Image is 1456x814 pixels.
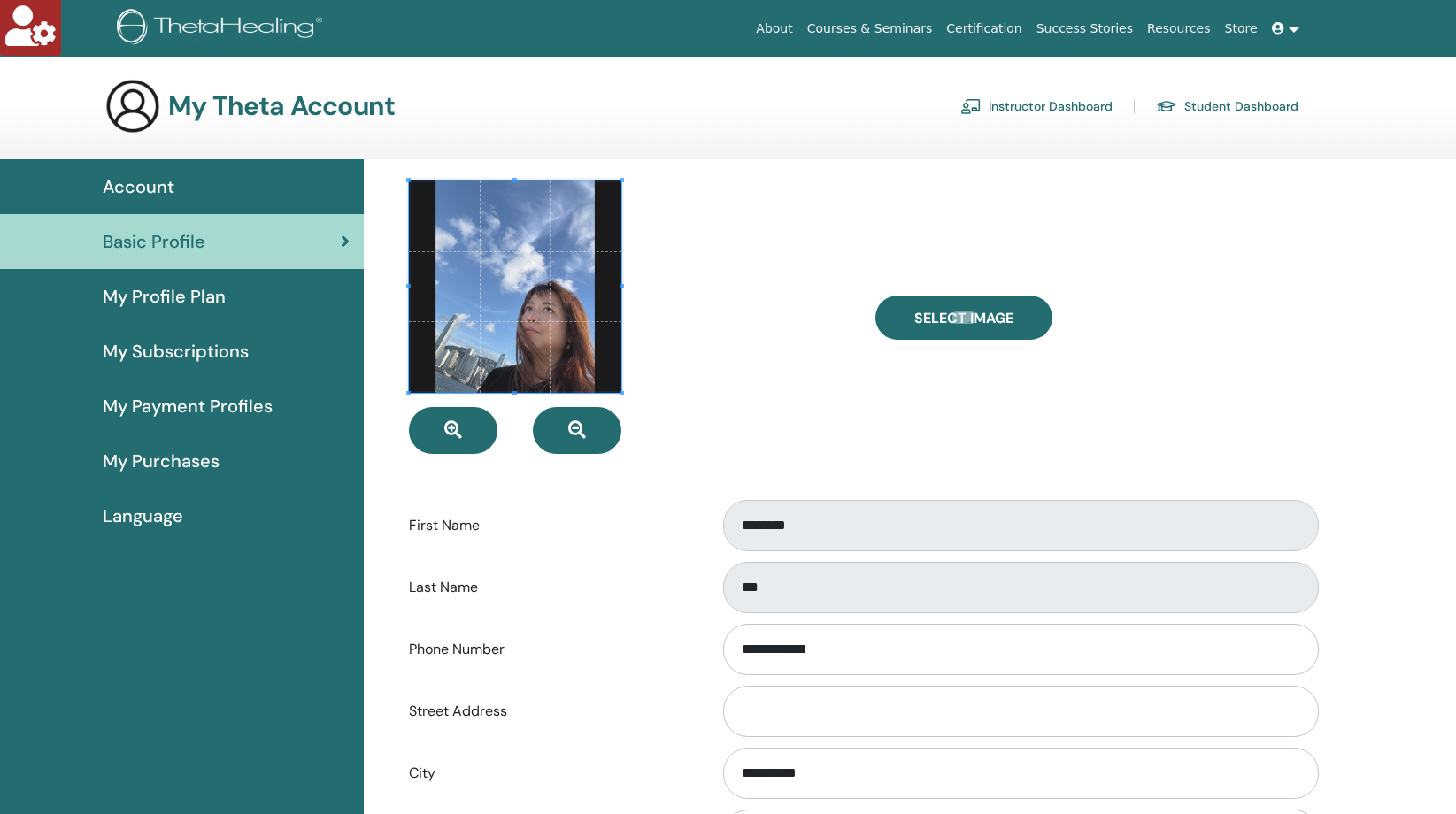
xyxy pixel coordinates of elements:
img: graduation-cap.svg [1156,99,1177,114]
span: My Purchases [103,448,220,474]
a: Success Stories [1029,12,1140,45]
input: Select Image [952,311,975,324]
a: Instructor Dashboard [960,92,1113,120]
a: About [749,12,799,45]
a: Student Dashboard [1156,92,1298,120]
span: Basic Profile [103,228,205,255]
span: My Payment Profiles [103,393,273,419]
span: Account [103,173,174,200]
label: Street Address [396,695,706,728]
img: chalkboard-teacher.svg [960,98,982,114]
span: Select Image [914,309,1013,327]
label: First Name [396,509,706,542]
a: Store [1218,12,1265,45]
label: Last Name [396,571,706,604]
span: My Subscriptions [103,338,249,365]
h3: My Theta Account [168,90,395,122]
img: logo.png [117,9,328,49]
a: Courses & Seminars [800,12,940,45]
img: generic-user-icon.jpg [104,78,161,134]
label: City [396,756,706,790]
a: Certification [939,12,1028,45]
a: Resources [1140,12,1218,45]
span: Language [103,503,183,529]
label: Phone Number [396,633,706,666]
span: My Profile Plan [103,283,226,310]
